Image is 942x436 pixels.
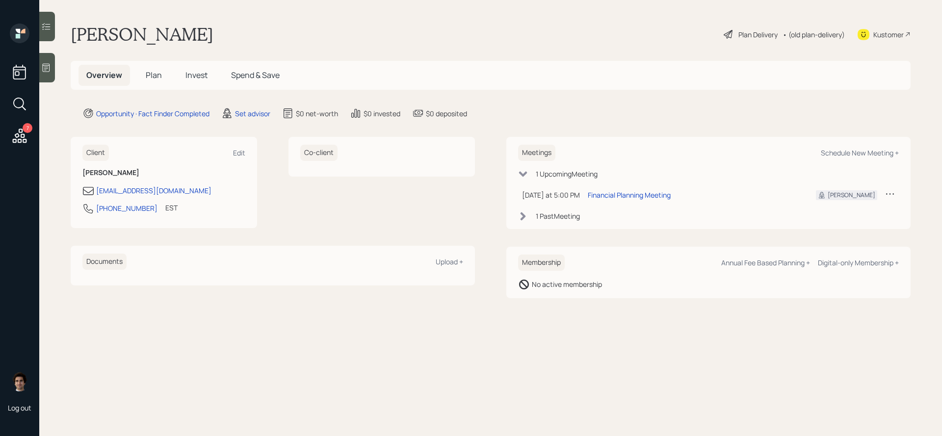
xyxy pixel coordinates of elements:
div: 1 Upcoming Meeting [536,169,598,179]
div: • (old plan-delivery) [783,29,845,40]
h6: Co-client [300,145,338,161]
div: No active membership [532,279,602,289]
div: Opportunity · Fact Finder Completed [96,108,209,119]
div: [PHONE_NUMBER] [96,203,157,213]
div: $0 deposited [426,108,467,119]
h6: Meetings [518,145,555,161]
div: [PERSON_NAME] [828,191,875,200]
div: Upload + [436,257,463,266]
h1: [PERSON_NAME] [71,24,213,45]
div: Set advisor [235,108,270,119]
div: Schedule New Meeting + [821,148,899,157]
span: Spend & Save [231,70,280,80]
div: $0 net-worth [296,108,338,119]
img: harrison-schaefer-headshot-2.png [10,372,29,391]
h6: Documents [82,254,127,270]
div: Kustomer [873,29,904,40]
div: Log out [8,403,31,412]
div: Financial Planning Meeting [588,190,671,200]
div: Annual Fee Based Planning + [721,258,810,267]
div: Digital-only Membership + [818,258,899,267]
div: [DATE] at 5:00 PM [522,190,580,200]
span: Invest [185,70,208,80]
div: 7 [23,123,32,133]
div: Plan Delivery [738,29,778,40]
div: $0 invested [364,108,400,119]
h6: [PERSON_NAME] [82,169,245,177]
h6: Client [82,145,109,161]
span: Overview [86,70,122,80]
span: Plan [146,70,162,80]
div: EST [165,203,178,213]
div: Edit [233,148,245,157]
h6: Membership [518,255,565,271]
div: 1 Past Meeting [536,211,580,221]
div: [EMAIL_ADDRESS][DOMAIN_NAME] [96,185,211,196]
